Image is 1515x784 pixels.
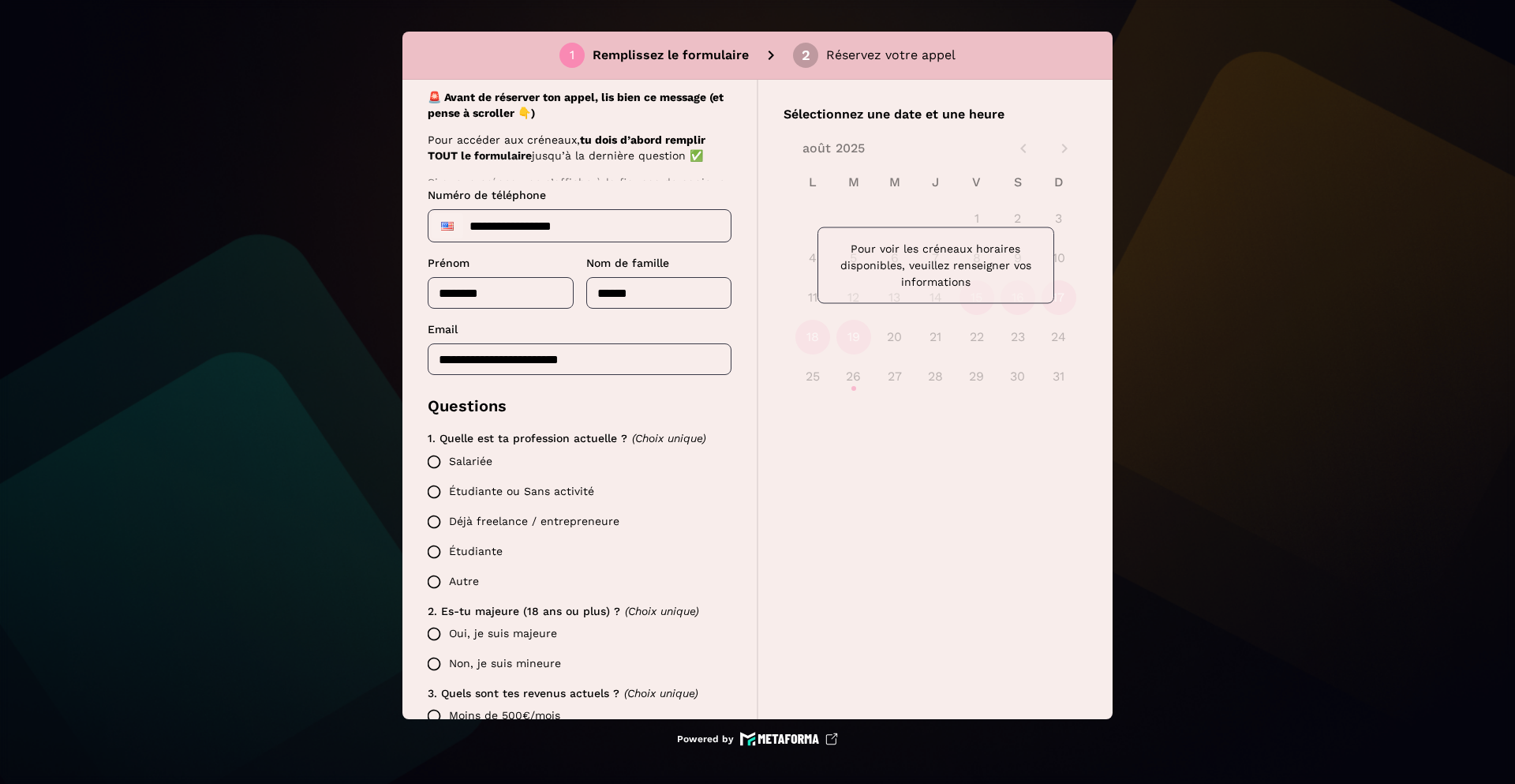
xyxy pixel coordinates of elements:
span: (Choix unique) [624,687,698,700]
strong: 🚨 Avant de réserver ton appel, lis bien ce message (et pense à scroller 👇) [428,91,724,119]
label: Salariée [419,447,731,477]
a: Powered by [677,732,838,746]
span: Email [428,323,458,336]
p: Pour voir les créneaux horaires disponibles, veuillez renseigner vos informations [831,241,1041,291]
label: Oui, je suis majeure [419,619,731,649]
span: 1. Quelle est ta profession actuelle ? [428,432,627,445]
label: Déjà freelance / entrepreneure [419,507,731,537]
span: 3. Quels sont tes revenus actuels ? [428,687,619,700]
div: 1 [570,48,574,62]
label: Étudiante [419,537,731,567]
label: Autre [419,567,731,597]
div: United States: + 1 [432,213,463,238]
p: Powered by [677,733,734,745]
p: Si aucun créneau ne s’affiche à la fin, pas de panique : [428,174,727,206]
p: Sélectionnez une date et une heure [784,105,1087,124]
span: (Choix unique) [632,432,706,445]
div: 2 [802,48,810,62]
label: Moins de 500€/mois [419,701,731,731]
p: Réservez votre appel [826,46,956,65]
span: Nom de famille [586,257,669,269]
span: (Choix unique) [625,605,699,617]
p: Remplissez le formulaire [593,46,749,65]
span: 2. Es-tu majeure (18 ans ou plus) ? [428,605,620,617]
p: Questions [428,394,731,418]
span: Numéro de téléphone [428,189,546,201]
p: Pour accéder aux créneaux, jusqu’à la dernière question ✅ [428,132,727,163]
span: Prénom [428,257,469,269]
label: Étudiante ou Sans activité [419,477,731,507]
label: Non, je suis mineure [419,649,731,679]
